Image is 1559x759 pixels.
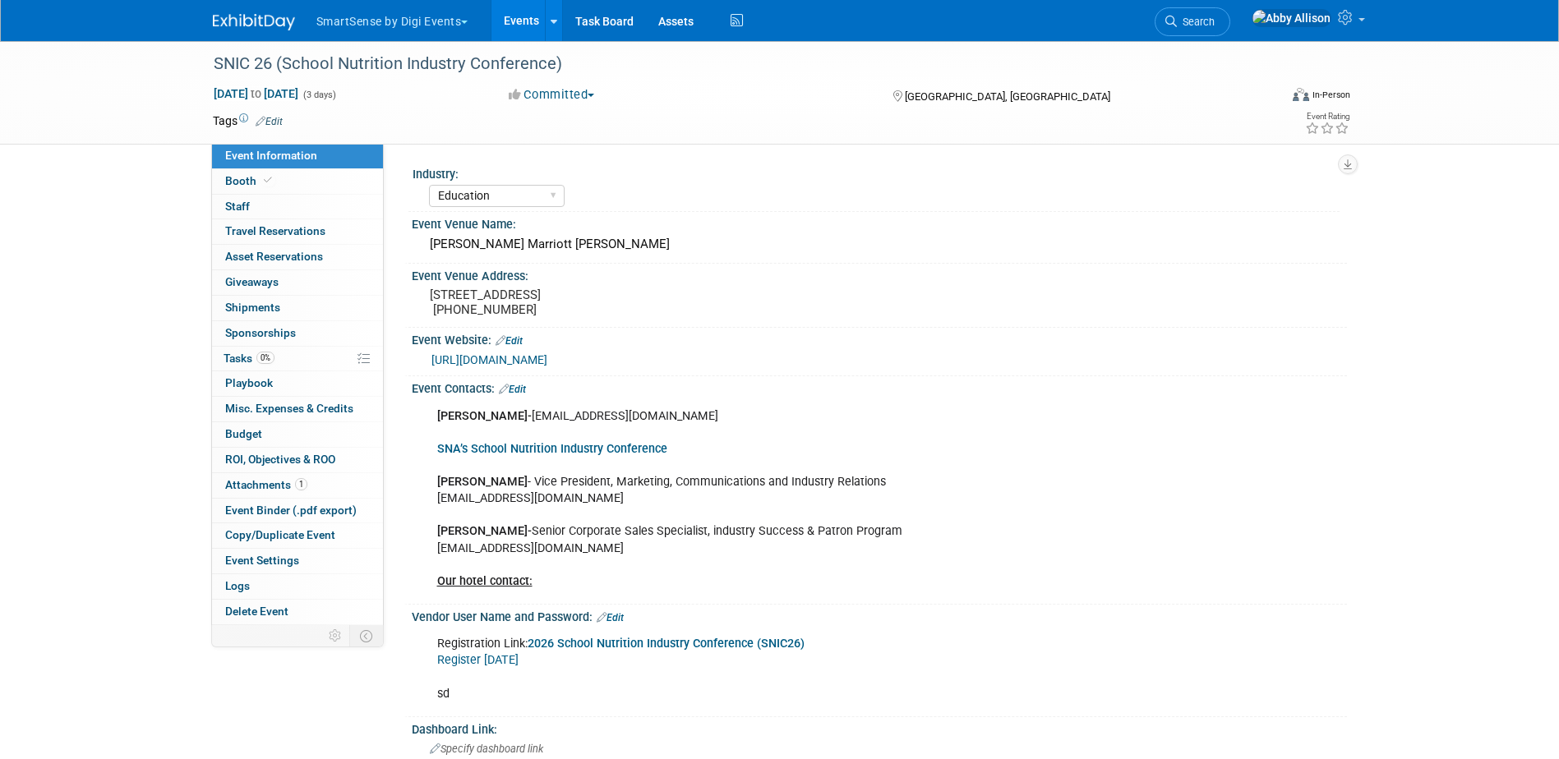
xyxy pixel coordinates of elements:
[499,384,526,395] a: Edit
[248,87,264,100] span: to
[412,212,1347,232] div: Event Venue Name:
[426,400,1166,598] div: [EMAIL_ADDRESS][DOMAIN_NAME] - Vice President, Marketing, Communications and Industry Relations [...
[212,195,383,219] a: Staff
[412,717,1347,738] div: Dashboard Link:
[225,427,262,440] span: Budget
[212,296,383,320] a: Shipments
[225,275,279,288] span: Giveaways
[213,113,283,129] td: Tags
[264,176,272,185] i: Booth reservation complete
[212,549,383,573] a: Event Settings
[225,402,353,415] span: Misc. Expenses & Credits
[597,612,624,623] a: Edit
[437,442,667,456] a: SNA’s School Nutrition Industry Conference
[225,149,317,162] span: Event Information
[225,605,288,618] span: Delete Event
[349,625,383,646] td: Toggle Event Tabs
[1293,88,1309,101] img: Format-Inperson.png
[256,352,274,364] span: 0%
[225,250,323,263] span: Asset Reservations
[424,232,1335,257] div: [PERSON_NAME] Marriott [PERSON_NAME]
[212,169,383,194] a: Booth
[208,49,1254,79] div: SNIC 26 (School Nutrition Industry Conference)
[437,409,532,423] b: [PERSON_NAME]-
[496,335,523,347] a: Edit
[225,200,250,213] span: Staff
[212,270,383,295] a: Giveaways
[1312,89,1350,101] div: In-Person
[302,90,336,100] span: (3 days)
[256,116,283,127] a: Edit
[212,422,383,447] a: Budget
[1155,7,1230,36] a: Search
[225,224,325,237] span: Travel Reservations
[426,628,1166,710] div: Registration Link: sd
[431,353,547,366] a: [URL][DOMAIN_NAME]
[437,653,519,667] a: Register [DATE]
[295,478,307,490] span: 1
[212,448,383,472] a: ROI, Objectives & ROO
[1182,85,1351,110] div: Event Format
[213,86,299,101] span: [DATE] [DATE]
[225,579,250,592] span: Logs
[412,605,1347,626] div: Vendor User Name and Password:
[213,14,295,30] img: ExhibitDay
[1177,16,1215,28] span: Search
[225,376,273,389] span: Playbook
[430,287,783,317] pre: [STREET_ADDRESS] [PHONE_NUMBER]
[212,574,383,599] a: Logs
[225,326,296,339] span: Sponsorships
[412,328,1347,349] div: Event Website:
[412,264,1347,284] div: Event Venue Address:
[225,478,307,491] span: Attachments
[503,86,601,103] button: Committed
[212,600,383,624] a: Delete Event
[212,219,383,244] a: Travel Reservations
[225,504,357,517] span: Event Binder (.pdf export)
[437,524,532,538] b: [PERSON_NAME]-
[528,637,805,651] a: 2026 School Nutrition Industry Conference (SNIC26)
[437,574,533,588] u: Our hotel contact:
[437,475,528,489] b: [PERSON_NAME]
[212,245,383,269] a: Asset Reservations
[1305,113,1349,121] div: Event Rating
[212,499,383,523] a: Event Binder (.pdf export)
[212,321,383,346] a: Sponsorships
[225,528,335,541] span: Copy/Duplicate Event
[212,473,383,498] a: Attachments1
[225,453,335,466] span: ROI, Objectives & ROO
[1252,9,1331,27] img: Abby Allison
[905,90,1110,103] span: [GEOGRAPHIC_DATA], [GEOGRAPHIC_DATA]
[225,174,275,187] span: Booth
[225,301,280,314] span: Shipments
[413,162,1340,182] div: Industry:
[224,352,274,365] span: Tasks
[212,347,383,371] a: Tasks0%
[430,743,543,755] span: Specify dashboard link
[225,554,299,567] span: Event Settings
[212,397,383,421] a: Misc. Expenses & Credits
[212,371,383,396] a: Playbook
[412,376,1347,398] div: Event Contacts:
[212,144,383,168] a: Event Information
[321,625,350,646] td: Personalize Event Tab Strip
[212,523,383,548] a: Copy/Duplicate Event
